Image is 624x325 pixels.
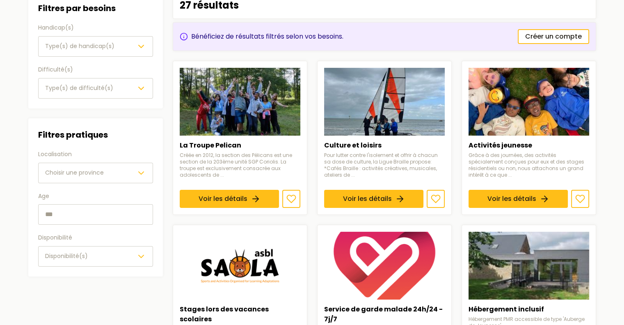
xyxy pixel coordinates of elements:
[38,150,153,159] label: Localisation
[324,190,423,208] a: Voir les détails
[525,32,582,41] span: Créer un compte
[38,191,153,201] label: Age
[571,190,589,208] button: Ajouter aux favoris
[38,23,153,33] label: Handicap(s)
[282,190,300,208] button: Ajouter aux favoris
[38,2,153,15] h3: Filtres par besoins
[45,84,113,92] span: Type(s) de difficulté(s)
[518,29,589,44] a: Créer un compte
[45,252,88,260] span: Disponibilité(s)
[427,190,445,208] button: Ajouter aux favoris
[180,32,343,41] div: Bénéficiez de résultats filtrés selon vos besoins.
[45,168,104,177] span: Choisir une province
[469,190,568,208] a: Voir les détails
[180,190,279,208] a: Voir les détails
[38,233,153,243] label: Disponibilité
[38,78,153,99] button: Type(s) de difficulté(s)
[38,128,153,141] h3: Filtres pratiques
[38,246,153,267] button: Disponibilité(s)
[45,42,114,50] span: Type(s) de handicap(s)
[38,65,153,75] label: Difficulté(s)
[38,163,153,183] button: Choisir une province
[38,36,153,57] button: Type(s) de handicap(s)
